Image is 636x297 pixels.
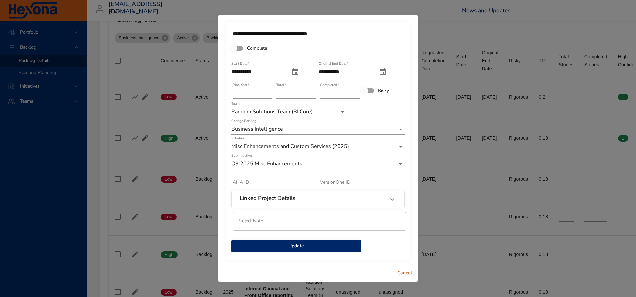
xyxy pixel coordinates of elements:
[378,87,389,94] span: Risky
[394,267,415,279] button: Cancel
[231,159,405,169] div: Q3 2025 Misc Enhancements
[240,195,295,202] h6: Linked Project Details
[287,64,303,80] button: start date
[276,83,286,87] label: Total
[397,269,413,277] span: Cancel
[231,119,256,123] label: Change Backlog
[319,62,348,65] label: Original End Date
[231,240,361,252] button: Update
[231,102,240,105] label: Team
[231,136,244,140] label: Initiative
[231,107,346,117] div: Random Solutions Team (BI Core)
[320,83,339,87] label: Completed
[247,45,267,52] span: Complete
[237,242,356,250] span: Update
[232,191,404,208] div: Linked Project Details
[233,83,249,87] label: Plan Year
[231,124,405,135] div: Business Intelligence
[375,64,391,80] button: original end date
[231,141,405,152] div: Misc Enhancements and Custom Services (2025)
[231,62,250,65] label: Start Date
[231,154,252,157] label: Sub Initiative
